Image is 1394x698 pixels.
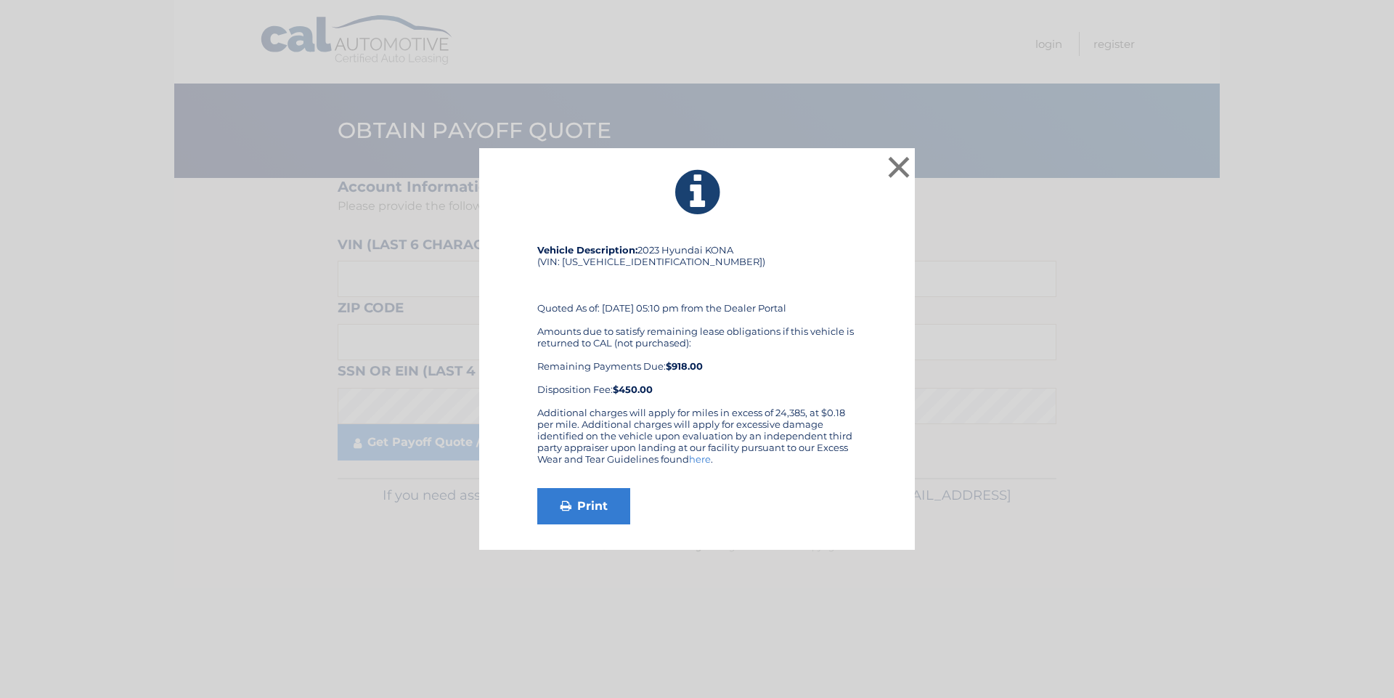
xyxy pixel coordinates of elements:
a: Print [537,488,630,524]
div: Additional charges will apply for miles in excess of 24,385, at $0.18 per mile. Additional charge... [537,407,857,476]
b: $918.00 [666,360,703,372]
a: here [689,453,711,465]
div: 2023 Hyundai KONA (VIN: [US_VEHICLE_IDENTIFICATION_NUMBER]) Quoted As of: [DATE] 05:10 pm from th... [537,244,857,407]
strong: Vehicle Description: [537,244,637,256]
button: × [884,153,913,182]
strong: $450.00 [613,384,653,395]
div: Amounts due to satisfy remaining lease obligations if this vehicle is returned to CAL (not purcha... [537,325,857,395]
